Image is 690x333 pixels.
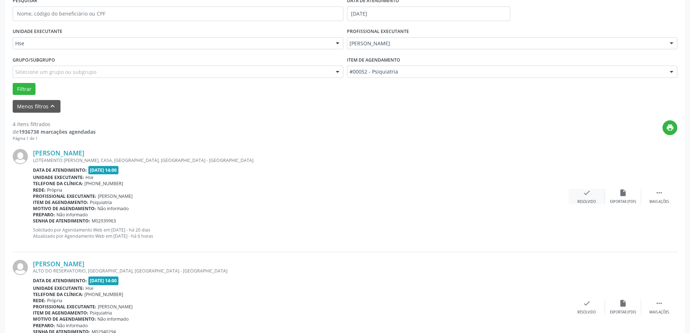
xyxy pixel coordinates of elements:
[649,199,669,204] div: Mais ações
[19,128,96,135] strong: 1936738 marcações agendadas
[33,212,55,218] b: Preparo:
[13,136,96,142] div: Página 1 de 1
[583,299,591,307] i: check
[619,299,627,307] i: insert_drive_file
[655,299,663,307] i: 
[90,310,112,316] span: Psiquiatria
[84,291,123,297] span: [PHONE_NUMBER]
[57,212,88,218] span: Não informado
[13,26,62,37] label: UNIDADE EXECUTANTE
[49,102,57,110] i: keyboard_arrow_up
[88,166,119,174] span: [DATE] 14:00
[350,68,663,75] span: #00052 - Psiquiatria
[15,68,96,76] span: Selecione um grupo ou subgrupo
[13,54,55,66] label: Grupo/Subgrupo
[85,285,93,291] span: Hse
[33,167,87,173] b: Data de atendimento:
[33,297,46,304] b: Rede:
[619,189,627,197] i: insert_drive_file
[47,187,62,193] span: Própria
[84,180,123,187] span: [PHONE_NUMBER]
[33,193,96,199] b: Profissional executante:
[33,285,84,291] b: Unidade executante:
[47,297,62,304] span: Própria
[13,7,343,21] input: Nome, código do beneficiário ou CPF
[33,310,88,316] b: Item de agendamento:
[33,218,90,224] b: Senha de atendimento:
[13,128,96,136] div: de
[13,260,28,275] img: img
[33,278,87,284] b: Data de atendimento:
[33,187,46,193] b: Rede:
[98,193,133,199] span: [PERSON_NAME]
[88,276,119,285] span: [DATE] 14:00
[577,199,596,204] div: Resolvido
[90,199,112,205] span: Psiquiatria
[33,316,96,322] b: Motivo de agendamento:
[98,304,133,310] span: [PERSON_NAME]
[57,322,88,329] span: Não informado
[649,310,669,315] div: Mais ações
[583,189,591,197] i: check
[33,149,84,157] a: [PERSON_NAME]
[13,149,28,164] img: img
[33,205,96,212] b: Motivo de agendamento:
[33,291,83,297] b: Telefone da clínica:
[33,268,569,274] div: ALTO DO RESERVATORIO, [GEOGRAPHIC_DATA], [GEOGRAPHIC_DATA] - [GEOGRAPHIC_DATA]
[350,40,663,47] span: [PERSON_NAME]
[97,205,129,212] span: Não informado
[15,40,329,47] span: Hse
[347,54,400,66] label: Item de agendamento
[33,180,83,187] b: Telefone da clínica:
[33,260,84,268] a: [PERSON_NAME]
[33,227,569,239] p: Solicitado por Agendamento Web em [DATE] - há 20 dias Atualizado por Agendamento Web em [DATE] - ...
[13,120,96,128] div: 4 itens filtrados
[85,174,93,180] span: Hse
[347,7,510,21] input: Selecione um intervalo
[577,310,596,315] div: Resolvido
[610,199,636,204] div: Exportar (PDF)
[92,218,116,224] span: M02939963
[97,316,129,322] span: Não informado
[33,157,569,163] div: LOTEAMENTO [PERSON_NAME], CASA, [GEOGRAPHIC_DATA], [GEOGRAPHIC_DATA] - [GEOGRAPHIC_DATA]
[33,199,88,205] b: Item de agendamento:
[13,83,35,95] button: Filtrar
[33,304,96,310] b: Profissional executante:
[347,26,409,37] label: PROFISSIONAL EXECUTANTE
[666,124,674,132] i: print
[662,120,677,135] button: print
[655,189,663,197] i: 
[13,100,60,113] button: Menos filtroskeyboard_arrow_up
[33,174,84,180] b: Unidade executante:
[610,310,636,315] div: Exportar (PDF)
[33,322,55,329] b: Preparo:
